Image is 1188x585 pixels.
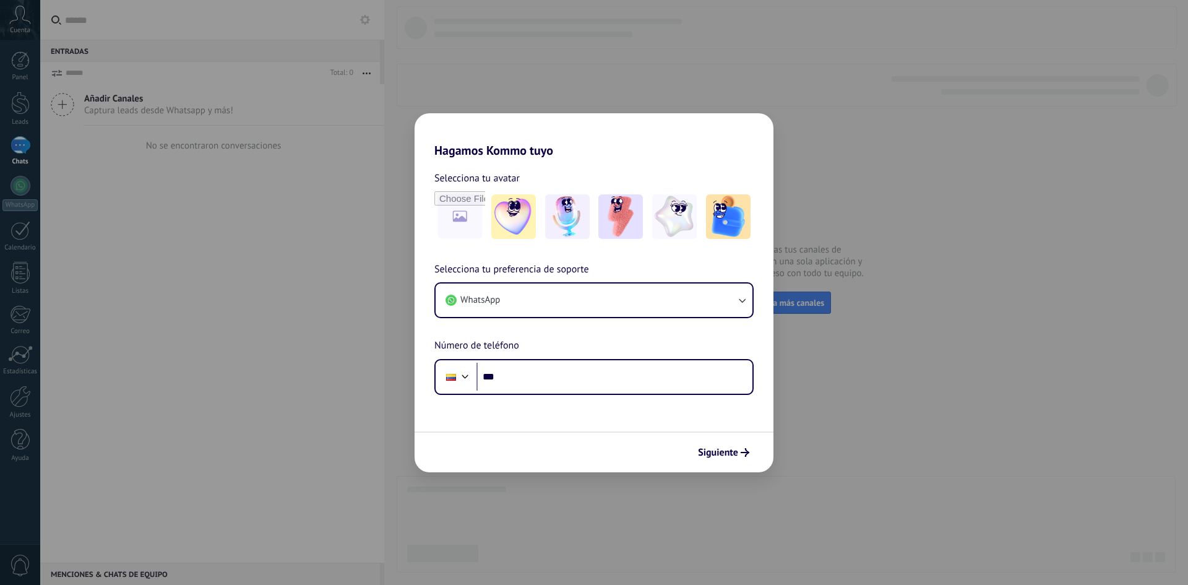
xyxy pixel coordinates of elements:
button: Siguiente [692,442,755,463]
span: WhatsApp [460,294,500,306]
span: Siguiente [698,448,738,457]
img: -1.jpeg [491,194,536,239]
img: -4.jpeg [652,194,697,239]
span: Selecciona tu avatar [434,170,520,186]
img: -2.jpeg [545,194,590,239]
span: Selecciona tu preferencia de soporte [434,262,589,278]
img: -5.jpeg [706,194,751,239]
span: Número de teléfono [434,338,519,354]
button: WhatsApp [436,284,752,317]
div: Colombia: + 57 [439,364,463,390]
img: -3.jpeg [598,194,643,239]
h2: Hagamos Kommo tuyo [415,113,773,158]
